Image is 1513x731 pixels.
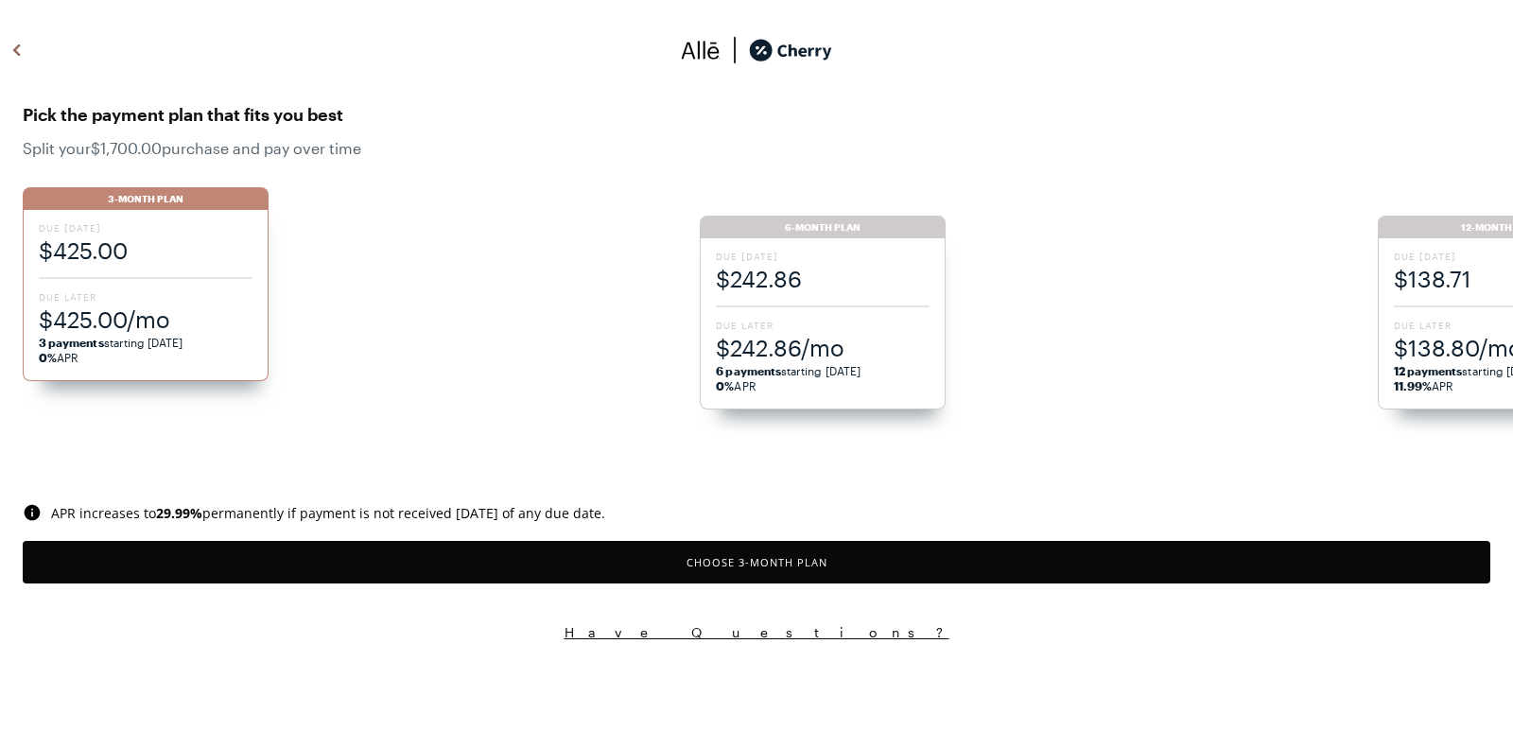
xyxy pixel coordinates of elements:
[39,290,252,304] span: Due Later
[156,504,202,522] b: 29.99 %
[39,221,252,235] span: Due [DATE]
[716,319,930,332] span: Due Later
[716,363,930,393] span: starting [DATE] APR
[39,304,252,335] span: $425.00/mo
[23,139,1490,157] span: Split your $1,700.00 purchase and pay over time
[716,263,930,294] span: $242.86
[51,504,605,522] span: APR increases to permanently if payment is not received [DATE] of any due date.
[716,250,930,263] span: Due [DATE]
[39,235,252,266] span: $425.00
[681,36,721,64] img: svg%3e
[23,187,269,210] div: 3-Month Plan
[1394,379,1432,392] strong: 11.99%
[39,335,252,365] span: starting [DATE] APR
[1394,364,1463,377] strong: 12 payments
[700,216,946,238] div: 6-Month Plan
[716,364,781,377] strong: 6 payments
[39,351,57,364] strong: 0%
[39,336,104,349] strong: 3 payments
[721,36,749,64] img: svg%3e
[716,379,734,392] strong: 0%
[23,503,42,522] img: svg%3e
[6,36,28,64] img: svg%3e
[23,541,1490,583] button: Choose 3-Month Plan
[23,99,1490,130] span: Pick the payment plan that fits you best
[716,332,930,363] span: $242.86/mo
[749,36,832,64] img: cherry_black_logo-DrOE_MJI.svg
